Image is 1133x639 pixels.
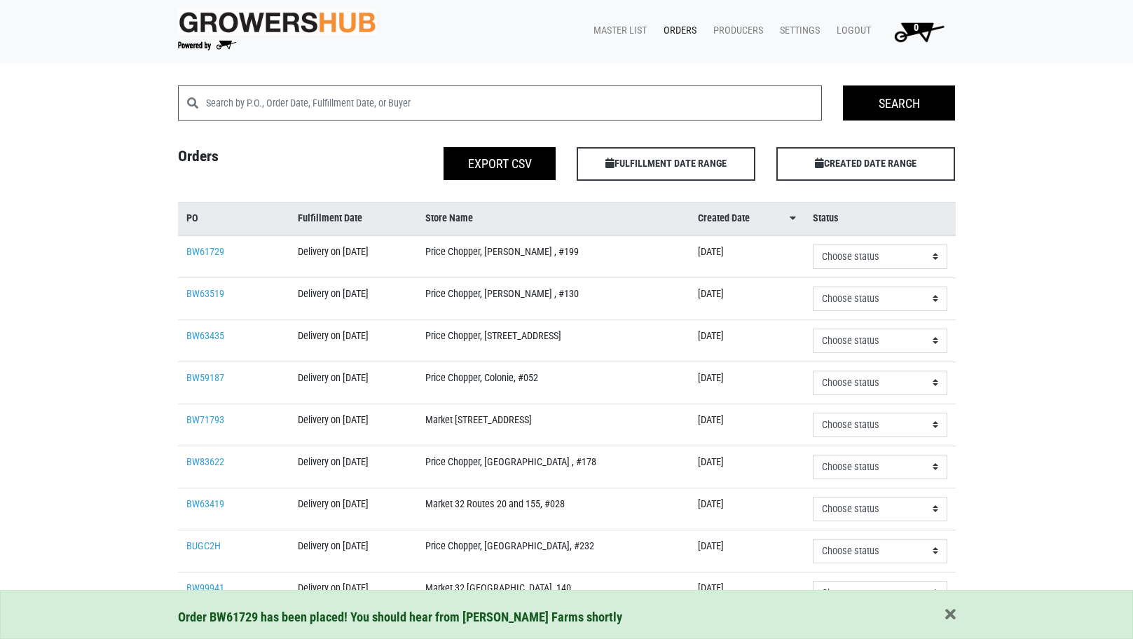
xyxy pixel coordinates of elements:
td: Price Chopper, [STREET_ADDRESS] [417,319,689,362]
td: Price Chopper, Colonie, #052 [417,362,689,404]
img: Powered by Big Wheelbarrow [178,41,236,50]
a: PO [186,211,282,226]
span: Fulfillment Date [298,211,362,226]
a: Logout [825,18,877,44]
a: Fulfillment Date [298,211,408,226]
td: Price Chopper, [PERSON_NAME] , #199 [417,235,689,278]
span: PO [186,211,198,226]
td: Price Chopper, [GEOGRAPHIC_DATA], #232 [417,530,689,572]
img: Cart [888,18,950,46]
td: Delivery on [DATE] [289,362,417,404]
span: Store Name [425,211,473,226]
td: Market [STREET_ADDRESS] [417,404,689,446]
a: Store Name [425,211,681,226]
input: Search by P.O., Order Date, Fulfillment Date, or Buyer [206,85,823,121]
a: 0 [877,18,956,46]
td: [DATE] [689,404,804,446]
a: BW99941 [186,582,224,594]
td: Delivery on [DATE] [289,319,417,362]
td: Market 32 Routes 20 and 155, #028 [417,488,689,530]
a: BW63435 [186,330,224,342]
td: [DATE] [689,319,804,362]
a: BW59187 [186,372,224,384]
td: Price Chopper, [GEOGRAPHIC_DATA] , #178 [417,446,689,488]
td: Market 32 [GEOGRAPHIC_DATA], 140 [417,572,689,614]
a: BW71793 [186,414,224,426]
a: Settings [769,18,825,44]
td: Delivery on [DATE] [289,404,417,446]
span: FULFILLMENT DATE RANGE [577,147,755,181]
td: Delivery on [DATE] [289,235,417,278]
img: original-fc7597fdc6adbb9d0e2ae620e786d1a2.jpg [178,9,377,35]
a: Master List [582,18,652,44]
input: Search [843,85,955,121]
td: [DATE] [689,235,804,278]
a: BUGC2H [186,540,221,552]
a: Orders [652,18,702,44]
td: Delivery on [DATE] [289,446,417,488]
td: [DATE] [689,446,804,488]
a: Status [813,211,947,226]
td: [DATE] [689,277,804,319]
span: CREATED DATE RANGE [776,147,955,181]
td: Delivery on [DATE] [289,530,417,572]
h4: Orders [167,147,367,175]
span: 0 [914,22,919,34]
a: BW61729 [186,246,224,258]
td: [DATE] [689,362,804,404]
span: Created Date [698,211,750,226]
td: [DATE] [689,488,804,530]
span: Status [813,211,839,226]
td: Delivery on [DATE] [289,572,417,614]
td: [DATE] [689,572,804,614]
a: BW63419 [186,498,224,510]
a: BW63519 [186,288,224,300]
td: Delivery on [DATE] [289,277,417,319]
td: Delivery on [DATE] [289,488,417,530]
a: BW83622 [186,456,224,468]
div: Order BW61729 has been placed! You should hear from [PERSON_NAME] Farms shortly [178,607,956,627]
td: [DATE] [689,530,804,572]
a: Producers [702,18,769,44]
a: Created Date [698,211,796,226]
td: Price Chopper, [PERSON_NAME] , #130 [417,277,689,319]
button: Export CSV [444,147,556,180]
